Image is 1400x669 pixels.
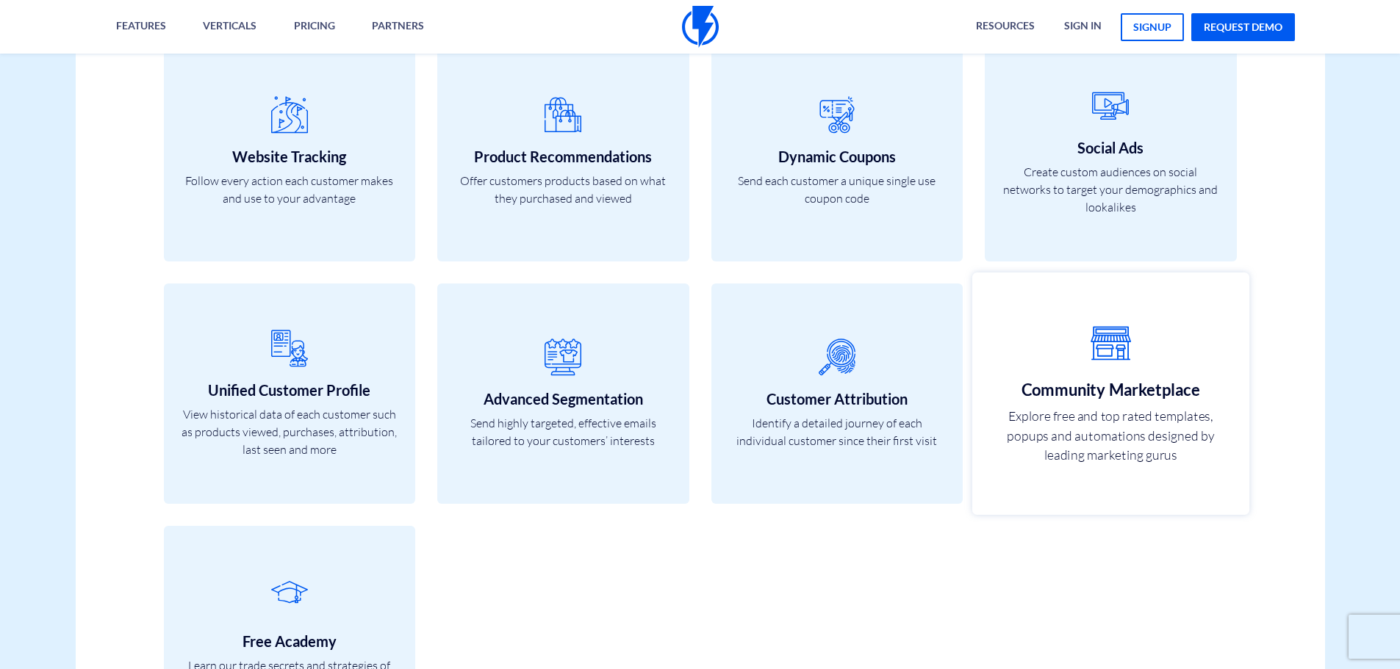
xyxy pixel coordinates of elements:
p: Send highly targeted, effective emails tailored to your customers’ interests [452,414,675,449]
p: Offer customers products based on what they purchased and viewed [452,172,675,207]
h3: Community Marketplace [988,380,1233,398]
a: request demo [1191,13,1295,41]
p: View historical data of each customer such as products viewed, purchases, attribution, last seen ... [179,405,401,458]
h3: Dynamic Coupons [726,148,949,164]
h3: Social Ads [999,140,1222,156]
h3: Website Tracking [179,148,401,164]
h3: Unified Customer Profile [179,382,401,398]
a: signup [1121,13,1184,41]
p: Explore free and top rated templates, popups and automations designed by leading marketing gurus [988,407,1233,465]
p: Follow every action each customer makes and use to your advantage [179,172,401,207]
p: Create custom audiences on social networks to target your demographics and lookalikes [999,163,1222,216]
a: Community Marketplace Explore free and top rated templates, popups and automations designed by le... [972,272,1249,515]
h3: Customer Attribution [726,391,949,407]
h3: Free Academy [179,633,401,649]
p: Send each customer a unique single use coupon code [726,172,949,207]
p: Identify a detailed journey of each individual customer since their first visit [726,414,949,449]
h3: Product Recommendations [452,148,675,164]
h3: Advanced Segmentation [452,391,675,407]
